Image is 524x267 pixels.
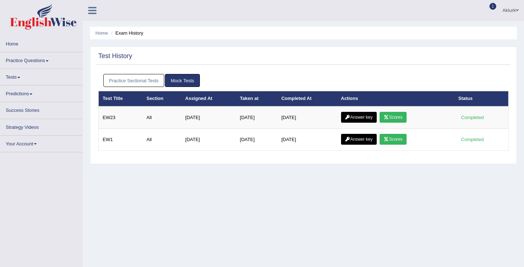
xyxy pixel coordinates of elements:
a: Mock Tests [165,74,200,87]
td: [DATE] [277,106,337,129]
span: 1 [489,3,497,10]
th: Actions [337,91,454,106]
div: Completed [458,136,487,143]
a: Your Account [0,136,82,150]
td: [DATE] [236,106,277,129]
th: Assigned At [181,91,236,106]
th: Status [454,91,509,106]
h2: Test History [98,53,132,60]
li: Exam History [109,30,143,36]
div: Completed [458,114,487,121]
th: Taken at [236,91,277,106]
a: Home [0,36,82,50]
a: Scores [380,112,406,123]
a: Success Stories [0,102,82,116]
td: EW1 [99,129,143,151]
th: Section [143,91,182,106]
td: [DATE] [236,129,277,151]
a: Practice Questions [0,52,82,66]
td: [DATE] [181,106,236,129]
a: Strategy Videos [0,119,82,133]
a: Tests [0,69,82,83]
td: [DATE] [181,129,236,151]
td: All [143,129,182,151]
a: Predictions [0,86,82,100]
td: [DATE] [277,129,337,151]
td: EW23 [99,106,143,129]
a: Answer key [341,134,377,145]
a: Scores [380,134,406,145]
a: Answer key [341,112,377,123]
th: Completed At [277,91,337,106]
th: Test Title [99,91,143,106]
td: All [143,106,182,129]
a: Practice Sectional Tests [103,74,165,87]
a: Home [95,30,108,36]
